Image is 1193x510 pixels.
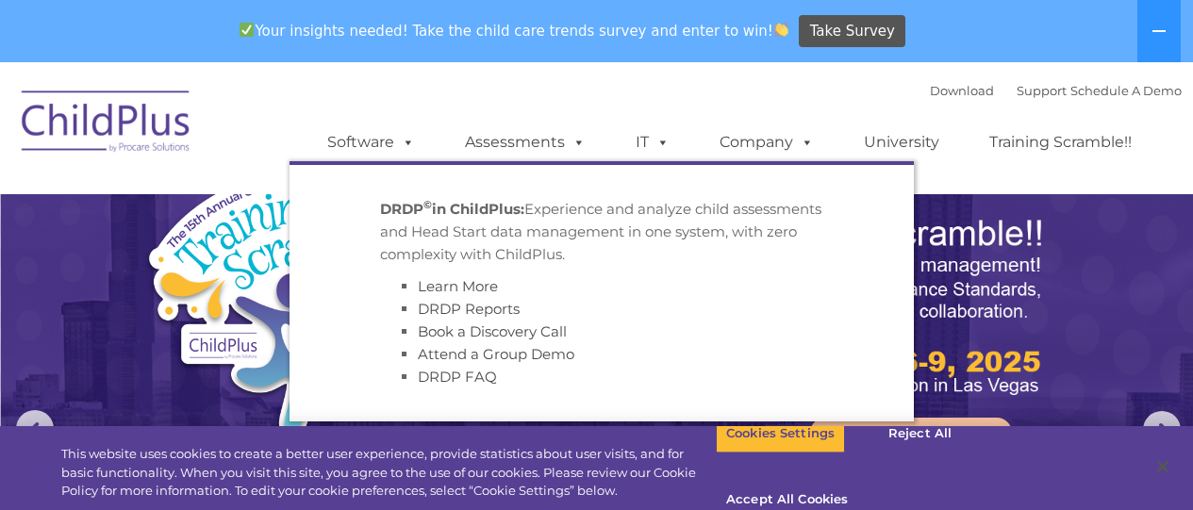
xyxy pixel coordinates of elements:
[232,12,797,49] span: Your insights needed! Take the child care trends survey and enter to win!
[1017,83,1067,98] a: Support
[617,123,688,161] a: IT
[418,345,574,363] a: Attend a Group Demo
[380,200,524,218] strong: DRDP in ChildPlus:
[380,198,823,266] p: Experience and analyze child assessments and Head Start data management in one system, with zero ...
[810,15,895,48] span: Take Survey
[970,123,1151,161] a: Training Scramble!!
[61,445,716,501] div: This website uses cookies to create a better user experience, provide statistics about user visit...
[418,300,520,318] a: DRDP Reports
[701,123,833,161] a: Company
[423,198,432,211] sup: ©
[845,123,958,161] a: University
[930,83,1182,98] font: |
[446,123,605,161] a: Assessments
[861,414,979,453] button: Reject All
[774,23,788,37] img: 👏
[418,322,567,340] a: Book a Discovery Call
[1070,83,1182,98] a: Schedule A Demo
[418,368,497,386] a: DRDP FAQ
[418,277,498,295] a: Learn More
[1142,446,1184,487] button: Close
[240,23,254,37] img: ✅
[308,123,434,161] a: Software
[930,83,994,98] a: Download
[716,414,845,453] button: Cookies Settings
[12,77,201,172] img: ChildPlus by Procare Solutions
[799,15,905,48] a: Take Survey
